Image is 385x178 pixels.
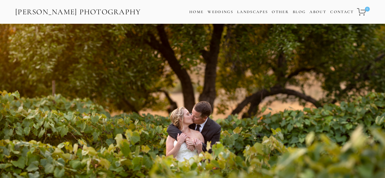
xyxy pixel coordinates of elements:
a: [PERSON_NAME] Photography [15,5,142,19]
span: 0 [365,7,370,12]
a: Contact [330,8,354,16]
a: Blog [293,8,306,16]
a: Other [272,9,289,14]
a: Weddings [208,9,233,14]
a: About [310,8,326,16]
a: Home [189,8,204,16]
a: Landscapes [237,9,268,14]
a: 0 items in cart [356,5,370,19]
